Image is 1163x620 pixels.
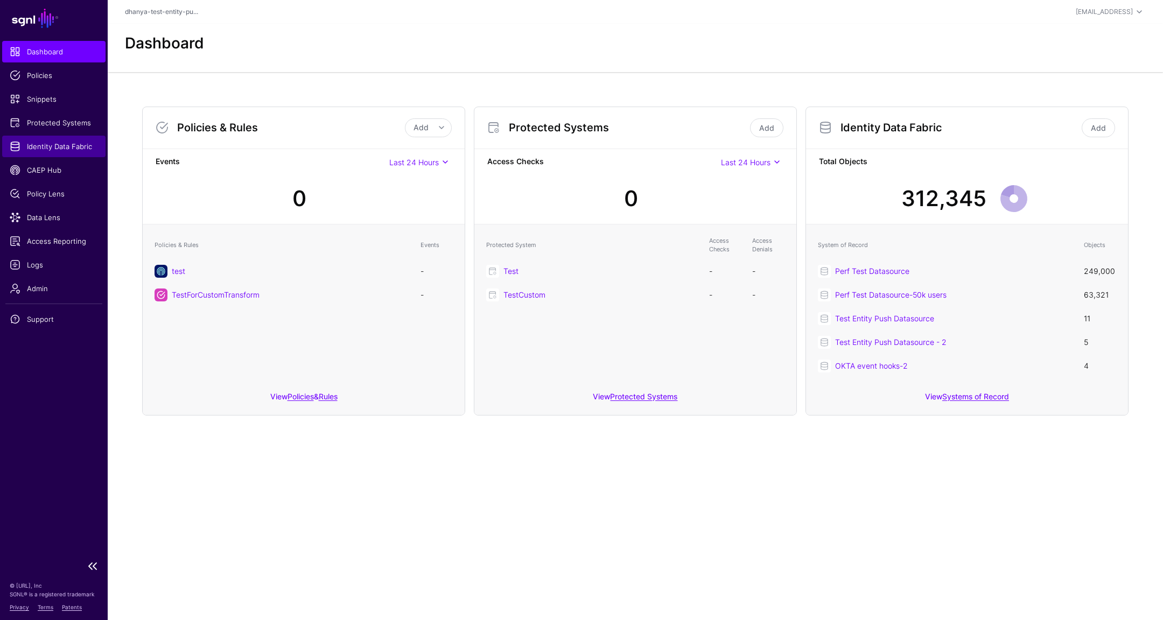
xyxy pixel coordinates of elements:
th: Protected System [481,231,704,259]
a: Test Entity Push Datasource - 2 [835,337,947,347]
a: Patents [62,604,82,610]
a: Systems of Record [942,392,1009,401]
a: Rules [319,392,338,401]
h3: Policies & Rules [177,121,405,134]
a: Snippets [2,88,106,110]
a: Logs [2,254,106,276]
div: 0 [292,182,306,215]
td: 11 [1078,307,1122,330]
td: - [747,259,790,283]
h2: Dashboard [125,34,204,53]
a: Test Entity Push Datasource [835,314,934,323]
span: Access Reporting [10,236,98,246]
div: 0 [624,182,638,215]
a: Policies [288,392,314,401]
strong: Events [156,156,389,169]
span: CAEP Hub [10,165,98,175]
a: SGNL [6,6,101,30]
a: Add [750,118,783,137]
td: 5 [1078,330,1122,354]
span: Snippets [10,94,98,104]
span: Support [10,314,98,325]
span: Admin [10,283,98,294]
span: Last 24 Hours [721,158,770,167]
div: View [474,384,796,415]
a: Perf Test Datasource-50k users [835,290,947,299]
td: - [747,283,790,307]
td: - [415,259,458,283]
strong: Access Checks [487,156,721,169]
h3: Protected Systems [509,121,748,134]
th: Objects [1078,231,1122,259]
td: - [415,283,458,307]
h3: Identity Data Fabric [840,121,1080,134]
a: Policies [2,65,106,86]
a: OKTA event hooks-2 [835,361,908,370]
a: Privacy [10,604,29,610]
a: test [172,266,185,276]
td: 249,000 [1078,259,1122,283]
td: - [704,259,747,283]
strong: Total Objects [819,156,1115,169]
a: Test [503,266,519,276]
td: - [704,283,747,307]
a: CAEP Hub [2,159,106,181]
th: System of Record [812,231,1078,259]
a: Admin [2,278,106,299]
a: Protected Systems [2,112,106,133]
a: Access Reporting [2,230,106,252]
a: TestForCustomTransform [172,290,260,299]
th: Access Denials [747,231,790,259]
div: View [806,384,1128,415]
div: [EMAIL_ADDRESS] [1076,7,1133,17]
span: Data Lens [10,212,98,223]
a: Protected Systems [610,392,677,401]
a: Data Lens [2,207,106,228]
p: SGNL® is a registered trademark [10,590,98,598]
span: Protected Systems [10,117,98,128]
span: Add [414,123,429,132]
th: Events [415,231,458,259]
a: dhanya-test-entity-pu... [125,8,198,16]
a: Add [1082,118,1115,137]
span: Logs [10,259,98,270]
td: 4 [1078,354,1122,378]
p: © [URL], Inc [10,581,98,590]
a: Terms [38,604,53,610]
span: Last 24 Hours [389,158,439,167]
span: Identity Data Fabric [10,141,98,152]
th: Access Checks [704,231,747,259]
th: Policies & Rules [149,231,415,259]
td: 63,321 [1078,283,1122,307]
span: Policies [10,70,98,81]
a: Identity Data Fabric [2,136,106,157]
div: 312,345 [901,182,986,215]
div: View & [143,384,465,415]
a: Dashboard [2,41,106,62]
a: TestCustom [503,290,545,299]
span: Policy Lens [10,188,98,199]
a: Perf Test Datasource [835,266,909,276]
span: Dashboard [10,46,98,57]
a: Policy Lens [2,183,106,205]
